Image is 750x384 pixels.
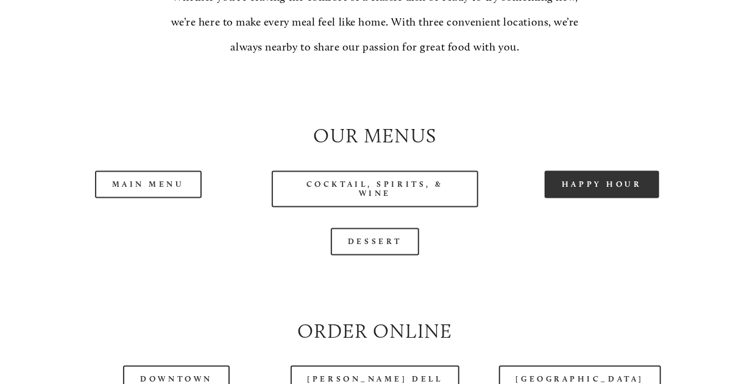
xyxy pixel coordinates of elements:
a: Cocktail, Spirits, & Wine [272,171,478,208]
h2: Order Online [45,318,705,346]
a: Main Menu [95,171,202,198]
h2: Our Menus [45,122,705,150]
a: Happy Hour [545,171,659,198]
a: Dessert [331,228,419,256]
